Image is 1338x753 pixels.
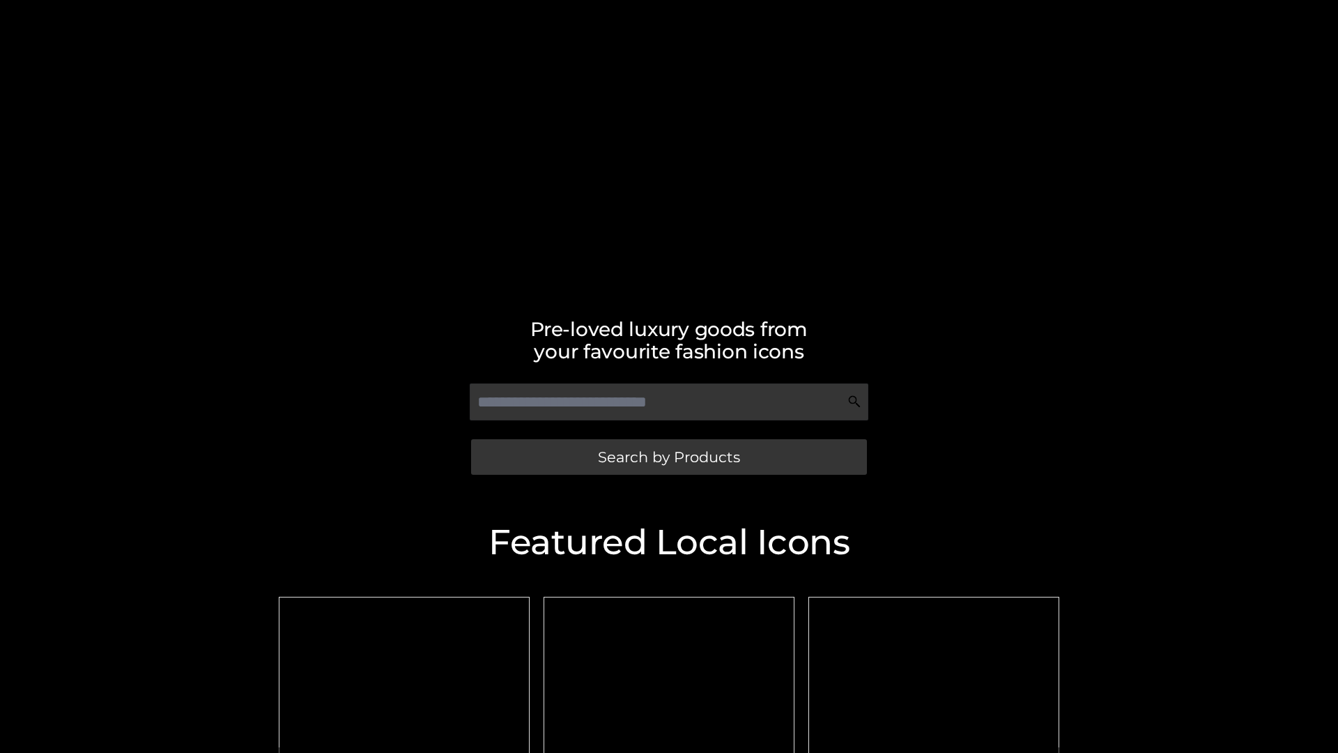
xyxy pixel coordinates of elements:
[272,318,1066,363] h2: Pre-loved luxury goods from your favourite fashion icons
[847,395,861,409] img: Search Icon
[598,450,740,464] span: Search by Products
[471,439,867,475] a: Search by Products
[272,525,1066,560] h2: Featured Local Icons​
